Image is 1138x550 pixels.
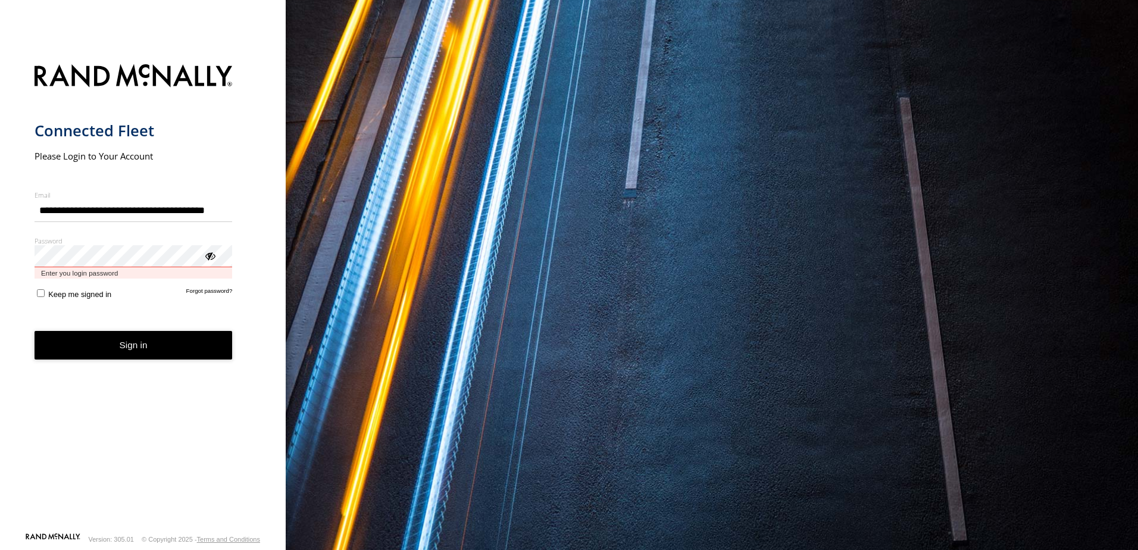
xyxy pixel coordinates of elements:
[35,150,233,162] h2: Please Login to Your Account
[197,536,260,543] a: Terms and Conditions
[35,57,252,532] form: main
[37,289,45,297] input: Keep me signed in
[204,249,215,261] div: ViewPassword
[186,287,233,299] a: Forgot password?
[35,121,233,140] h1: Connected Fleet
[35,267,233,279] span: Enter you login password
[89,536,134,543] div: Version: 305.01
[35,62,233,92] img: Rand McNally
[26,533,80,545] a: Visit our Website
[35,190,233,199] label: Email
[35,331,233,360] button: Sign in
[48,290,111,299] span: Keep me signed in
[142,536,260,543] div: © Copyright 2025 -
[35,236,233,245] label: Password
